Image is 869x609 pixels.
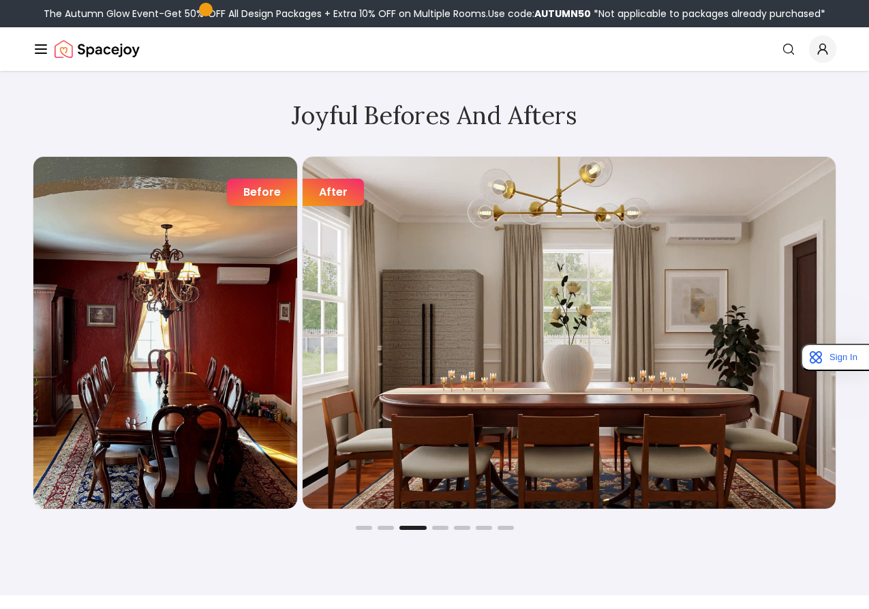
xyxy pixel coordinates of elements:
div: Carousel [33,156,836,510]
button: Go to slide 7 [498,526,514,530]
h2: Joyful Befores and Afters [33,102,836,129]
img: Spacejoy Logo [55,35,140,63]
div: The Autumn Glow Event-Get 50% OFF All Design Packages + Extra 10% OFF on Multiple Rooms. [44,7,825,20]
div: Before [227,179,297,206]
button: Go to slide 3 [399,526,427,530]
span: Use code: [488,7,591,20]
button: Go to slide 6 [476,526,492,530]
button: Go to slide 2 [378,526,394,530]
nav: Global [33,27,836,71]
button: Go to slide 4 [432,526,448,530]
div: After [303,179,364,206]
span: *Not applicable to packages already purchased* [591,7,825,20]
button: Go to slide 1 [356,526,372,530]
button: Go to slide 5 [454,526,470,530]
img: Dining Room design before designing with Spacejoy [33,157,297,509]
a: Spacejoy [55,35,140,63]
img: Dining Room design after designing with Spacejoy [303,157,836,509]
b: AUTUMN50 [534,7,591,20]
div: 3 / 7 [33,156,836,510]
